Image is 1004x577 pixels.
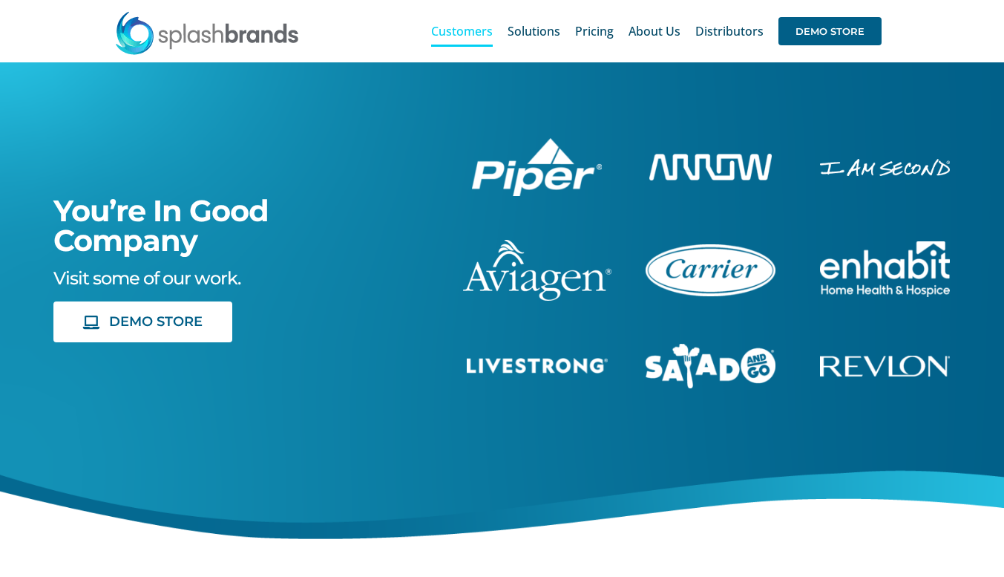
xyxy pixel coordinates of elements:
[820,157,950,173] a: enhabit-stacked-white
[695,25,764,37] span: Distributors
[575,25,614,37] span: Pricing
[629,25,680,37] span: About Us
[646,342,775,358] a: sng-1C
[53,192,269,258] span: You’re In Good Company
[508,25,560,37] span: Solutions
[53,301,233,342] a: DEMO STORE
[472,136,602,152] a: piper-White
[431,7,493,55] a: Customers
[472,138,602,196] img: Piper Pilot Ship
[778,17,882,45] span: DEMO STORE
[575,7,614,55] a: Pricing
[646,242,775,258] a: carrier-1B
[463,240,611,301] img: aviagen-1C
[820,356,950,376] img: Revlon
[114,10,300,55] img: SplashBrands.com Logo
[820,241,950,296] img: Enhabit Gear Store
[431,25,493,37] span: Customers
[53,267,240,289] span: Visit some of our work.
[820,239,950,255] a: enhabit-stacked-white
[778,7,882,55] a: DEMO STORE
[109,314,203,330] span: DEMO STORE
[649,154,772,180] img: Arrow Store
[646,344,775,388] img: Salad And Go Store
[649,151,772,168] a: arrow-white
[467,358,608,374] img: Livestrong Store
[431,7,882,55] nav: Main Menu
[820,353,950,370] a: revlon-flat-white
[646,244,775,296] img: Carrier Brand Store
[467,356,608,372] a: livestrong-5E-website
[820,159,950,176] img: I Am Second Store
[695,7,764,55] a: Distributors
